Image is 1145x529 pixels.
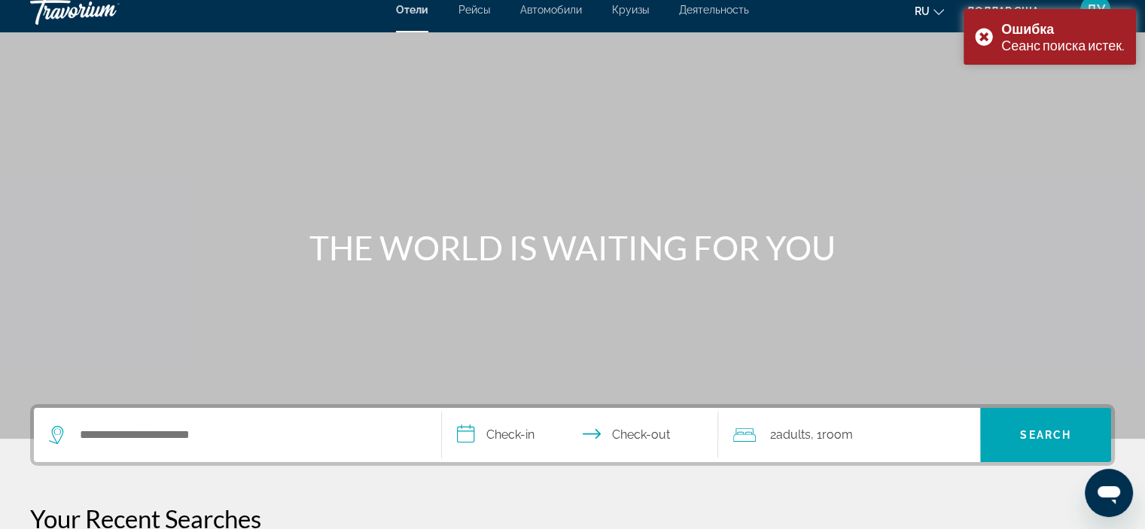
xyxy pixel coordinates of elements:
input: Search hotel destination [78,424,419,446]
button: Search [980,408,1111,462]
a: Круизы [612,4,649,16]
font: Ошибка [1001,20,1054,37]
button: Travelers: 2 adults, 0 children [718,408,980,462]
span: Adults [775,427,810,442]
span: Search [1020,429,1071,441]
font: Сеанс поиска истек. [1001,37,1125,53]
a: Деятельность [679,4,749,16]
div: Search widget [34,408,1111,462]
a: Рейсы [458,4,490,16]
a: Автомобили [520,4,582,16]
span: , 1 [810,424,852,445]
span: Room [821,427,852,442]
div: Ошибка [1001,20,1125,37]
h1: THE WORLD IS WAITING FOR YOU [291,228,855,267]
span: 2 [769,424,810,445]
iframe: Кнопка запуска окна обмена сообщениями [1085,469,1133,517]
font: ru [915,5,930,17]
font: ДУ [1086,2,1105,17]
a: Отели [396,4,428,16]
font: доллар США [967,5,1039,17]
button: Select check in and out date [442,408,719,462]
